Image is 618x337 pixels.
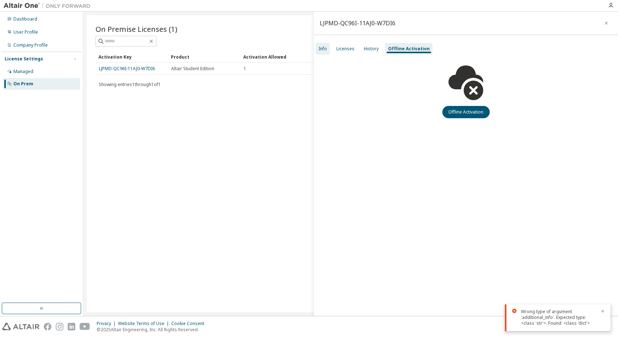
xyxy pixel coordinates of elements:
[521,309,596,326] div: Wrong type of argument 'additional_info'. Expected type: <class 'str'>. Found: <class 'dict'>
[244,66,246,72] span: 1
[80,323,90,330] img: youtube.svg
[44,323,51,330] img: facebook.svg
[336,46,354,52] div: Licenses
[118,321,171,327] div: Website Terms of Use
[243,51,310,63] div: Activation Allowed
[13,81,33,87] div: On Prem
[442,106,490,118] button: Offline Activation
[97,327,209,333] p: © 2025 Altair Engineering, Inc. All Rights Reserved.
[171,51,237,63] div: Product
[171,66,214,72] span: Altair Student Edition
[4,2,94,9] img: Altair One
[98,51,165,63] div: Activation Key
[2,323,39,330] img: altair_logo.svg
[97,321,118,327] div: Privacy
[13,42,48,48] div: Company Profile
[99,81,161,88] span: Showing entries 1 through 1 of 1
[13,16,37,22] div: Dashboard
[5,56,43,62] div: License Settings
[320,20,395,26] div: LJPMD-QC96I-11AJ0-W7DI6
[319,46,327,52] div: Info
[364,46,379,52] div: History
[171,321,209,327] div: Cookie Consent
[56,323,63,330] img: instagram.svg
[388,46,430,52] div: Offline Activation
[13,29,38,35] div: User Profile
[99,65,155,72] a: LJPMD-QC96I-11AJ0-W7DI6
[96,24,177,34] span: On Premise Licenses (1)
[13,69,33,74] div: Managed
[68,323,75,330] img: linkedin.svg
